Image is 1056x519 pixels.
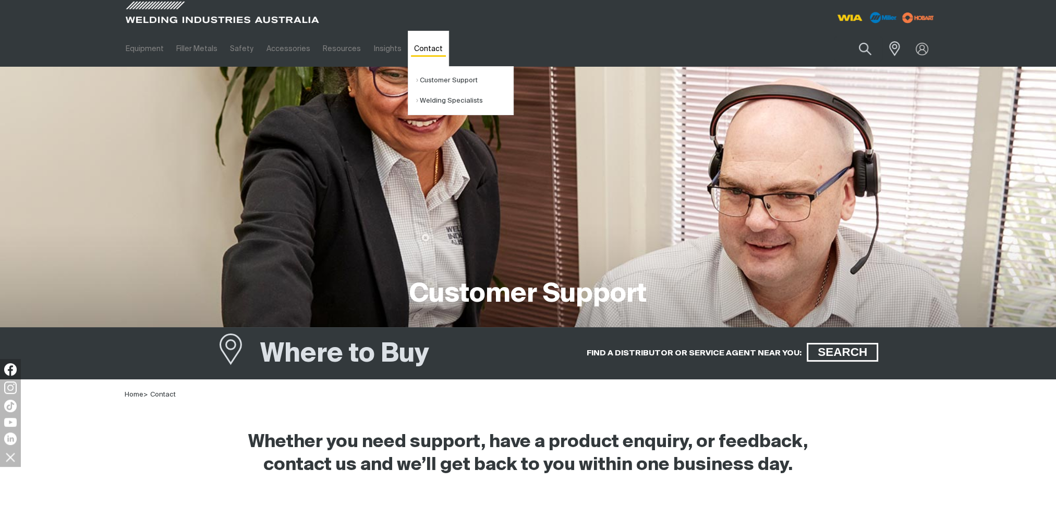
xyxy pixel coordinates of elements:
[119,31,733,67] nav: Main
[4,400,17,412] img: TikTok
[4,418,17,427] img: YouTube
[119,31,170,67] a: Equipment
[150,391,176,398] a: Contact
[2,448,19,466] img: hide socials
[847,36,883,61] button: Search products
[4,363,17,376] img: Facebook
[587,348,802,358] h5: FIND A DISTRIBUTOR OR SERVICE AGENT NEAR YOU:
[409,278,647,312] h1: Customer Support
[408,66,514,115] ul: Contact Submenu
[416,91,513,111] a: Welding Specialists
[808,343,877,362] span: SEARCH
[807,343,878,362] a: SEARCH
[834,36,882,61] input: Product name or item number...
[260,338,429,372] h1: Where to Buy
[317,31,367,67] a: Resources
[234,431,822,477] h2: Whether you need support, have a product enquiry, or feedback, contact us and we’ll get back to y...
[4,433,17,445] img: LinkedIn
[416,70,513,91] a: Customer Support
[224,31,260,67] a: Safety
[367,31,407,67] a: Insights
[125,391,143,398] a: Home
[260,31,317,67] a: Accessories
[408,31,449,67] a: Contact
[170,31,224,67] a: Filler Metals
[899,10,937,26] img: miller
[218,337,261,375] a: Where to Buy
[143,391,148,398] span: >
[4,381,17,394] img: Instagram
